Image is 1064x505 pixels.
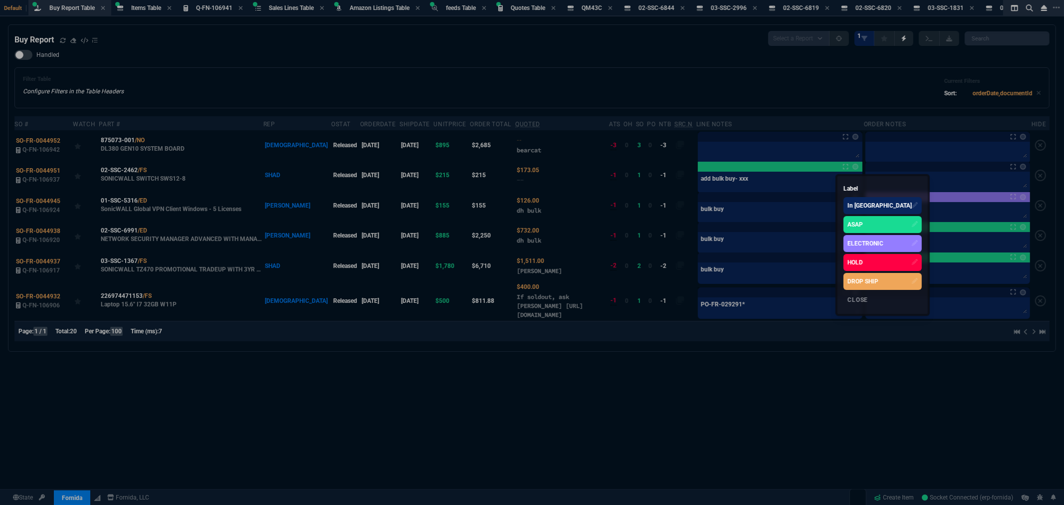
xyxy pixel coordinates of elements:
[844,292,922,308] div: Close
[848,201,912,210] div: In [GEOGRAPHIC_DATA]
[848,277,878,286] div: DROP SHIP
[844,182,922,195] p: Label
[848,239,883,248] div: ELECTRONIC
[848,258,863,267] div: HOLD
[848,220,863,229] div: ASAP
